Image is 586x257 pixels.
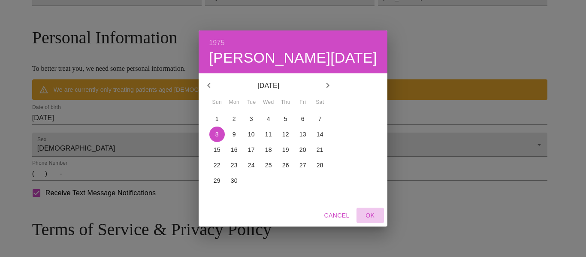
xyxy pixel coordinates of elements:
[278,127,293,142] button: 12
[244,111,259,127] button: 3
[317,161,323,169] p: 28
[284,115,287,123] p: 5
[301,115,305,123] p: 6
[278,157,293,173] button: 26
[248,161,255,169] p: 24
[299,145,306,154] p: 20
[214,176,221,185] p: 29
[324,210,350,221] span: Cancel
[312,111,328,127] button: 7
[265,161,272,169] p: 25
[227,127,242,142] button: 9
[214,161,221,169] p: 22
[233,130,236,139] p: 9
[282,145,289,154] p: 19
[312,157,328,173] button: 28
[209,142,225,157] button: 15
[261,127,276,142] button: 11
[209,173,225,188] button: 29
[295,157,311,173] button: 27
[215,115,219,123] p: 1
[282,130,289,139] p: 12
[215,130,219,139] p: 8
[227,98,242,107] span: Mon
[299,130,306,139] p: 13
[231,145,238,154] p: 16
[209,98,225,107] span: Sun
[248,130,255,139] p: 10
[318,115,322,123] p: 7
[278,142,293,157] button: 19
[231,161,238,169] p: 23
[244,127,259,142] button: 10
[295,142,311,157] button: 20
[278,111,293,127] button: 5
[295,127,311,142] button: 13
[244,157,259,173] button: 24
[209,37,224,49] button: 1975
[209,111,225,127] button: 1
[317,130,323,139] p: 14
[312,142,328,157] button: 21
[227,111,242,127] button: 2
[248,145,255,154] p: 17
[317,145,323,154] p: 21
[227,157,242,173] button: 23
[209,157,225,173] button: 22
[312,98,328,107] span: Sat
[227,173,242,188] button: 30
[233,115,236,123] p: 2
[321,208,353,224] button: Cancel
[265,145,272,154] p: 18
[244,98,259,107] span: Tue
[356,208,384,224] button: OK
[295,111,311,127] button: 6
[265,130,272,139] p: 11
[244,142,259,157] button: 17
[261,111,276,127] button: 4
[209,49,377,67] button: [PERSON_NAME][DATE]
[250,115,253,123] p: 3
[267,115,270,123] p: 4
[360,210,381,221] span: OK
[231,176,238,185] p: 30
[261,98,276,107] span: Wed
[282,161,289,169] p: 26
[299,161,306,169] p: 27
[261,142,276,157] button: 18
[312,127,328,142] button: 14
[261,157,276,173] button: 25
[278,98,293,107] span: Thu
[209,127,225,142] button: 8
[214,145,221,154] p: 15
[295,98,311,107] span: Fri
[227,142,242,157] button: 16
[219,81,317,91] p: [DATE]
